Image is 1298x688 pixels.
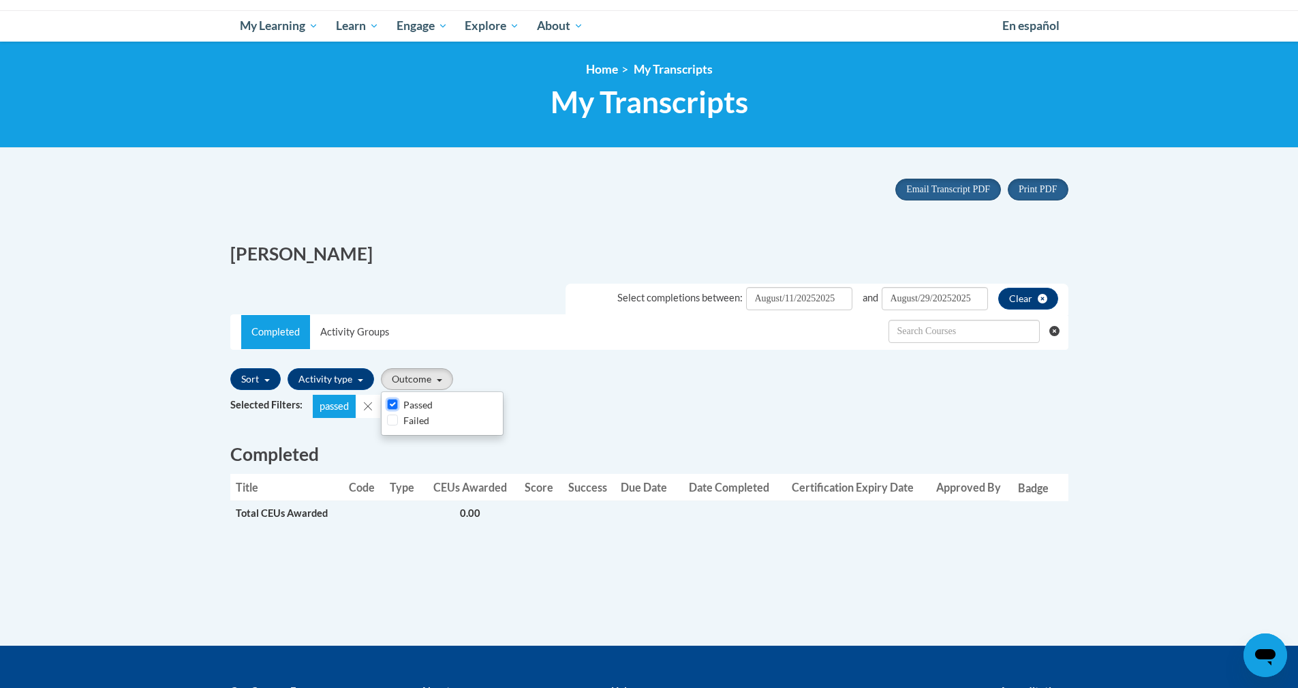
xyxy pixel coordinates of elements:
[1010,474,1055,501] th: Badge
[1243,633,1287,677] iframe: Button to launch messaging window
[551,84,748,120] span: My Transcripts
[634,62,713,76] span: My Transcripts
[403,413,429,428] label: Failed
[1008,179,1068,200] button: Print PDF
[615,474,679,501] th: Due Date
[882,287,988,310] input: Date Input
[220,10,1079,42] div: Main menu
[230,442,1068,467] h2: Completed
[746,287,852,310] input: Date Input
[343,474,384,501] th: Code
[241,315,310,349] a: Completed
[230,368,281,390] button: Sort
[895,179,1001,200] button: Email Transcript PDF
[927,474,1010,501] th: Approved By
[423,501,516,526] td: 0.00
[679,474,779,501] th: Date Completed
[423,474,516,501] th: CEUs Awarded
[384,474,423,501] th: Type
[288,368,374,390] button: Activity type
[1002,18,1060,33] span: En español
[617,292,743,303] span: Select completions between:
[537,18,583,34] span: About
[517,474,561,501] th: Score
[927,501,1010,526] td: Actions
[230,241,639,267] h2: [PERSON_NAME]
[336,18,379,34] span: Learn
[356,395,381,418] button: Remove filter
[381,391,504,436] ul: Activity type
[236,507,328,519] span: Total CEUs Awarded
[403,398,433,413] label: Passed
[230,474,344,501] th: Title
[240,18,318,34] span: My Learning
[313,395,381,418] span: passed
[232,10,328,42] a: My Learning
[586,62,618,76] a: Home
[310,315,399,349] a: Activity Groups
[381,368,453,390] button: Outcome
[1056,474,1068,501] th: Actions
[465,18,519,34] span: Explore
[1049,315,1068,348] button: Clear searching
[230,399,303,410] b: Selected Filters:
[906,184,990,194] span: Email Transcript PDF
[388,10,457,42] a: Engage
[888,320,1040,343] input: Search Withdrawn Transcripts
[528,10,592,42] a: About
[561,474,616,501] th: Success
[779,474,926,501] th: Certification Expiry Date
[397,18,448,34] span: Engage
[327,10,388,42] a: Learn
[863,292,878,303] span: and
[998,288,1058,310] button: clear
[456,10,528,42] a: Explore
[1019,184,1057,194] span: Print PDF
[993,12,1068,40] a: En español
